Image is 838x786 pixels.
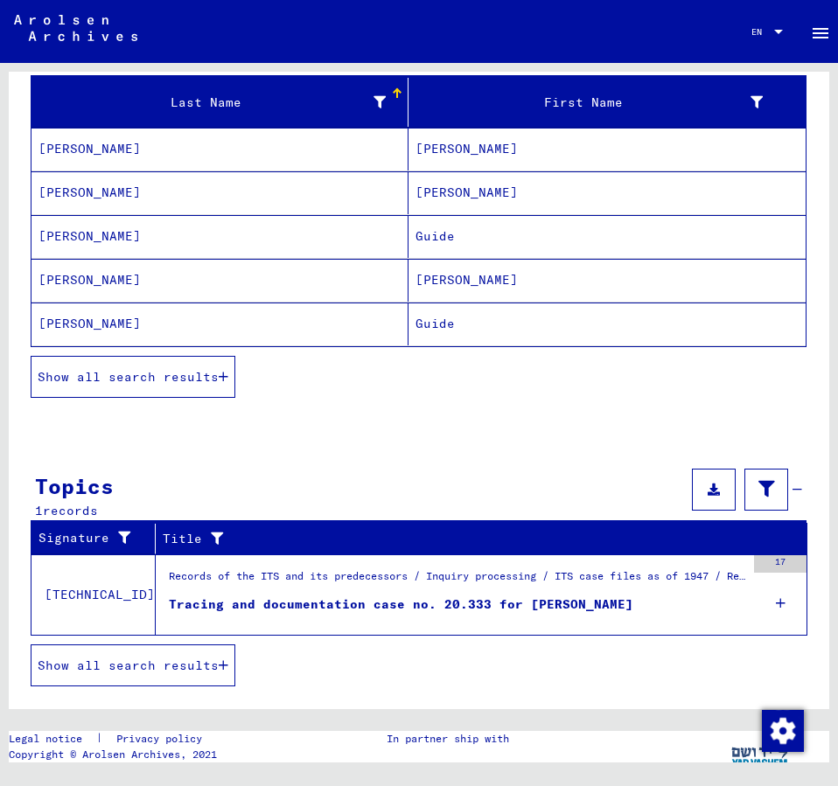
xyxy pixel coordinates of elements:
div: Records of the ITS and its predecessors / Inquiry processing / ITS case files as of 1947 / Reposi... [169,568,745,593]
mat-header-cell: First Name [409,78,806,127]
mat-cell: [PERSON_NAME] [409,259,806,302]
mat-cell: Guide [409,303,806,345]
div: Topics [35,470,114,502]
span: records [51,58,106,73]
div: 17 [754,555,807,573]
mat-cell: [PERSON_NAME] [31,128,409,170]
img: Change consent [762,710,804,752]
div: Last Name [38,94,386,112]
mat-cell: [PERSON_NAME] [31,215,409,258]
div: Change consent [761,709,803,751]
mat-cell: [PERSON_NAME] [31,259,409,302]
button: Toggle sidenav [803,14,838,49]
span: 1 [35,503,43,518]
div: Tracing and documentation case no. 20.333 for [PERSON_NAME] [169,595,633,614]
a: Legal notice [9,731,96,747]
div: | [9,731,223,747]
div: Title [163,525,790,553]
div: First Name [416,94,763,112]
p: In partner ship with [387,731,509,747]
mat-cell: [PERSON_NAME] [31,303,409,345]
img: Arolsen_neg.svg [14,15,137,41]
div: Signature [38,525,159,553]
mat-cell: [PERSON_NAME] [409,171,806,214]
span: Show all search results [38,657,219,673]
td: [TECHNICAL_ID] [31,554,156,635]
mat-cell: Guide [409,215,806,258]
p: Copyright © Arolsen Archives, 2021 [9,747,223,762]
img: yv_logo.png [728,731,793,775]
button: Show all search results [31,644,235,686]
mat-header-cell: Last Name [31,78,409,127]
div: First Name [416,88,785,116]
div: Last Name [38,88,408,116]
button: Show all search results [31,356,235,398]
mat-cell: [PERSON_NAME] [31,171,409,214]
span: 23 [35,58,51,73]
span: EN [751,27,771,37]
mat-icon: Side nav toggle icon [810,23,831,44]
span: records [43,503,98,518]
span: Show all search results [38,369,219,385]
div: Title [163,530,772,548]
a: Privacy policy [102,731,223,747]
div: Signature [38,529,142,547]
mat-cell: [PERSON_NAME] [409,128,806,170]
